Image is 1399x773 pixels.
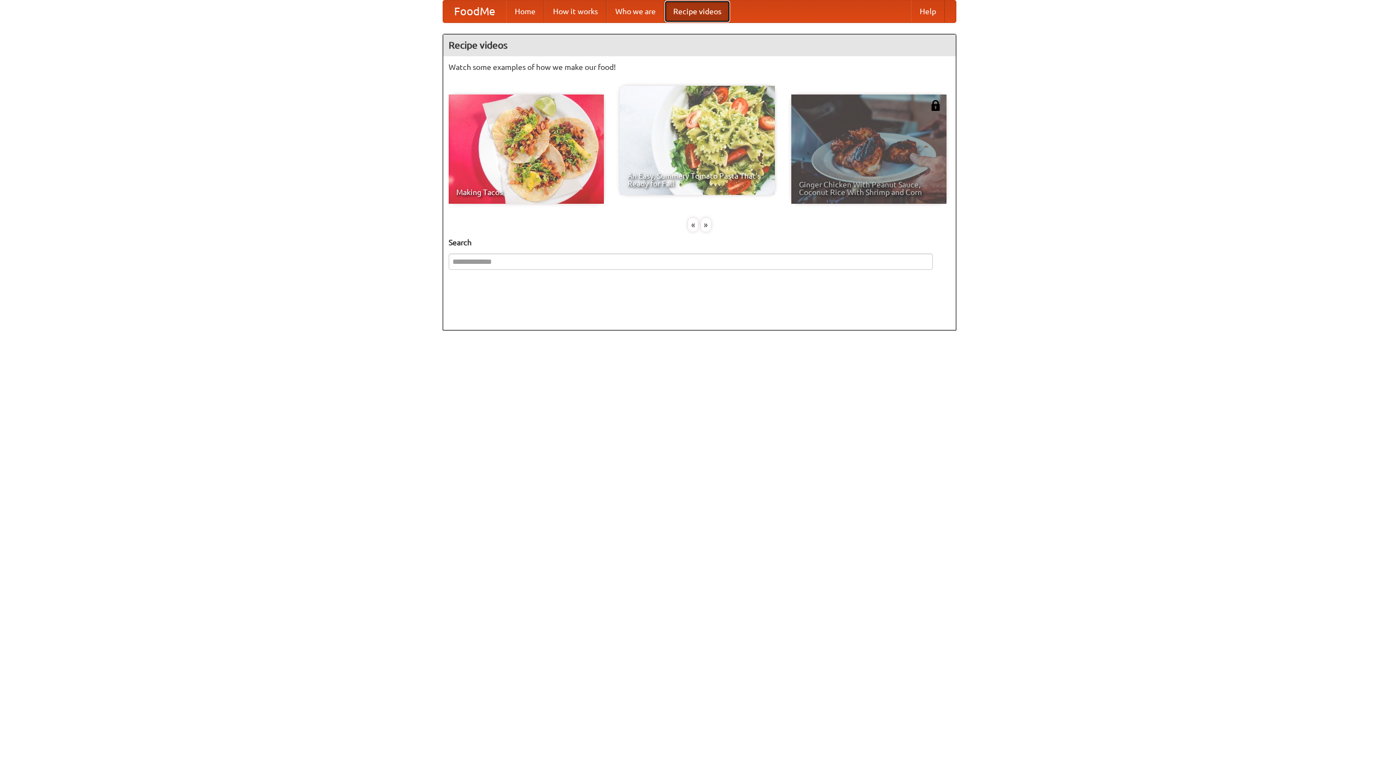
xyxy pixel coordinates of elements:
img: 483408.png [930,100,941,111]
h4: Recipe videos [443,34,956,56]
a: Home [506,1,544,22]
span: Making Tacos [456,188,596,196]
a: Making Tacos [449,95,604,204]
a: Recipe videos [665,1,730,22]
a: Help [911,1,945,22]
p: Watch some examples of how we make our food! [449,62,950,73]
a: How it works [544,1,607,22]
div: » [701,218,711,232]
a: FoodMe [443,1,506,22]
span: An Easy, Summery Tomato Pasta That's Ready for Fall [627,172,767,187]
div: « [688,218,698,232]
a: An Easy, Summery Tomato Pasta That's Ready for Fall [620,86,775,195]
h5: Search [449,237,950,248]
a: Who we are [607,1,665,22]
